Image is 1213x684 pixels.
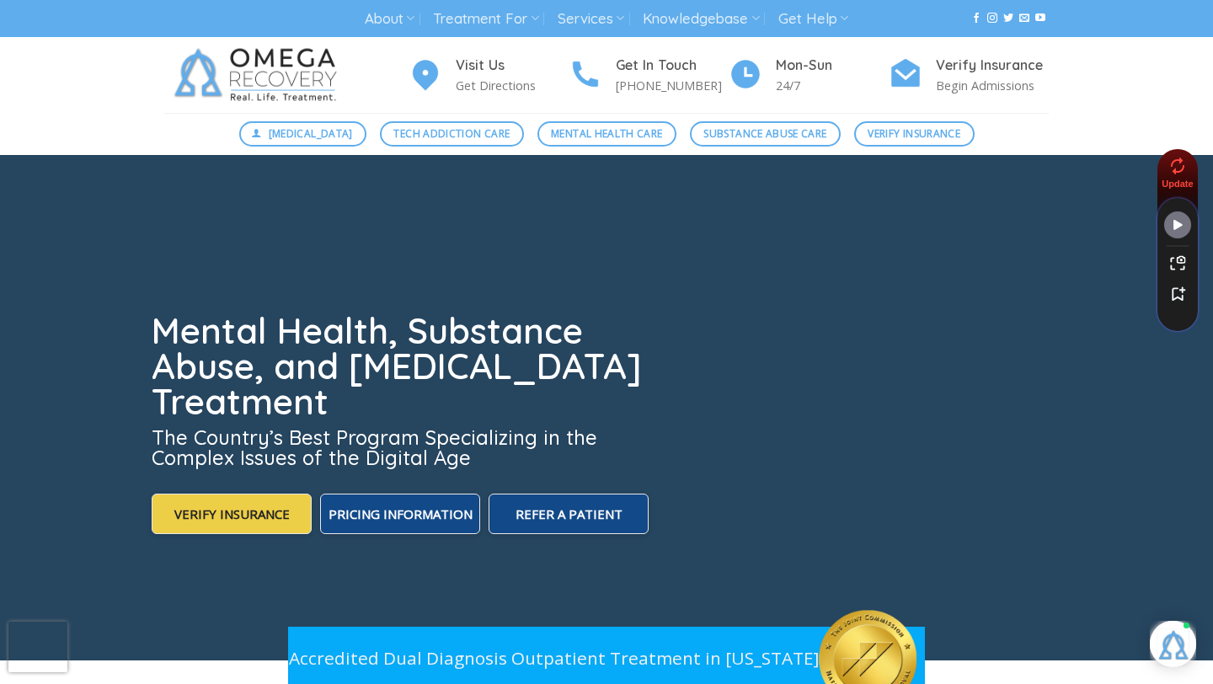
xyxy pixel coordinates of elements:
[8,622,67,672] iframe: reCAPTCHA
[569,55,729,96] a: Get In Touch [PHONE_NUMBER]
[409,55,569,96] a: Visit Us Get Directions
[1019,13,1029,24] a: Send us an email
[776,55,889,77] h4: Mon-Sun
[889,55,1049,96] a: Verify Insurance Begin Admissions
[269,126,353,142] span: [MEDICAL_DATA]
[690,121,841,147] a: Substance Abuse Care
[616,55,729,77] h4: Get In Touch
[433,3,538,35] a: Treatment For
[936,55,1049,77] h4: Verify Insurance
[987,13,997,24] a: Follow on Instagram
[703,126,826,142] span: Substance Abuse Care
[152,313,652,419] h1: Mental Health, Substance Abuse, and [MEDICAL_DATA] Treatment
[936,76,1049,95] p: Begin Admissions
[776,76,889,95] p: 24/7
[558,3,624,35] a: Services
[152,427,652,468] h3: The Country’s Best Program Specializing in the Complex Issues of the Digital Age
[537,121,676,147] a: Mental Health Care
[551,126,662,142] span: Mental Health Care
[164,37,354,113] img: Omega Recovery
[1035,13,1045,24] a: Follow on YouTube
[288,644,819,672] p: Accredited Dual Diagnosis Outpatient Treatment in [US_STATE]
[393,126,510,142] span: Tech Addiction Care
[365,3,414,35] a: About
[971,13,981,24] a: Follow on Facebook
[778,3,848,35] a: Get Help
[456,76,569,95] p: Get Directions
[380,121,524,147] a: Tech Addiction Care
[616,76,729,95] p: [PHONE_NUMBER]
[456,55,569,77] h4: Visit Us
[1003,13,1013,24] a: Follow on Twitter
[239,121,367,147] a: [MEDICAL_DATA]
[854,121,975,147] a: Verify Insurance
[643,3,759,35] a: Knowledgebase
[868,126,960,142] span: Verify Insurance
